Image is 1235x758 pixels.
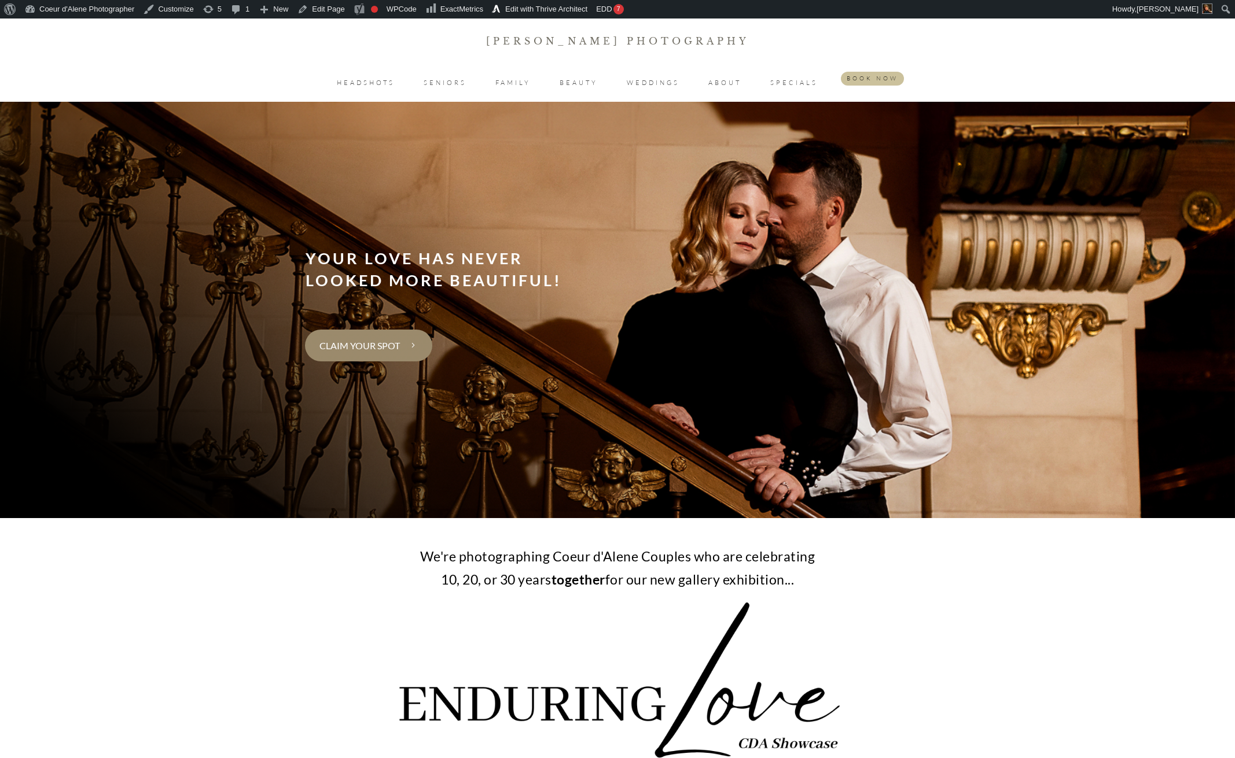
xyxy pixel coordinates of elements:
div: 7 [613,4,624,14]
h2: Your Love has never looked more Beautiful! [306,247,604,297]
a: HEADSHOTS [337,76,395,89]
a: ABOUT [708,76,741,89]
span: Claim your spot [319,340,400,351]
a: BEAUTY [560,76,598,89]
a: SENIORS [424,76,466,89]
a: BOOK NOW [847,73,898,84]
div: Focus keyphrase not set [371,6,378,13]
a: WEDDINGS [627,76,679,89]
span: [PERSON_NAME] [1137,5,1199,13]
a: FAMILY [495,76,531,89]
strong: together [552,571,605,587]
a: [PERSON_NAME] Photography [305,21,930,61]
p: [PERSON_NAME] Photography [306,33,929,49]
a: SPECIALS [770,76,818,89]
a: Claim your spot [305,330,432,361]
p: We're photographing Coeur d'Alene Couples who are celebrating 10, 20, or 30 years for our new gal... [351,536,885,600]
